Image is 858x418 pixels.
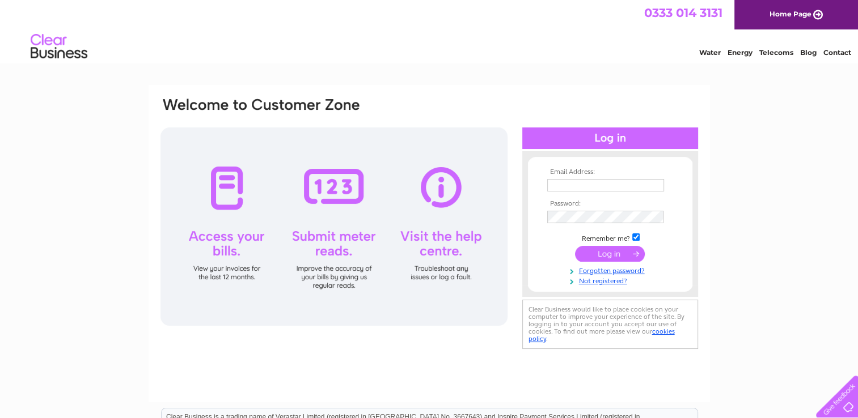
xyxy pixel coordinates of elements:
[699,48,721,57] a: Water
[823,48,851,57] a: Contact
[800,48,817,57] a: Blog
[544,232,676,243] td: Remember me?
[522,300,698,349] div: Clear Business would like to place cookies on your computer to improve your experience of the sit...
[547,265,676,275] a: Forgotten password?
[575,246,645,262] input: Submit
[544,200,676,208] th: Password:
[30,29,88,64] img: logo.png
[529,327,675,343] a: cookies policy
[162,6,698,55] div: Clear Business is a trading name of Verastar Limited (registered in [GEOGRAPHIC_DATA] No. 3667643...
[728,48,753,57] a: Energy
[544,168,676,176] th: Email Address:
[759,48,793,57] a: Telecoms
[644,6,722,20] a: 0333 014 3131
[547,275,676,285] a: Not registered?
